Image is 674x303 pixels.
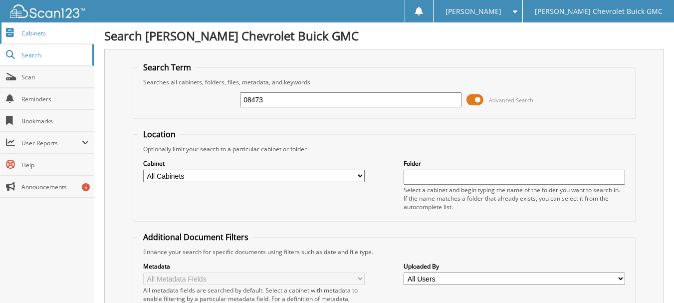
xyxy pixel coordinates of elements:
label: Folder [404,159,625,168]
div: Select a cabinet and begin typing the name of the folder you want to search in. If the name match... [404,186,625,211]
span: Help [21,161,89,169]
span: Reminders [21,95,89,103]
div: 5 [82,183,90,191]
span: Bookmarks [21,117,89,125]
label: Metadata [143,262,365,271]
span: Search [21,51,87,59]
img: scan123-logo-white.svg [10,4,85,18]
div: Searches all cabinets, folders, files, metadata, and keywords [138,78,630,86]
span: [PERSON_NAME] Chevrolet Buick GMC [535,8,663,14]
span: Advanced Search [489,96,533,104]
legend: Search Term [138,62,196,73]
span: User Reports [21,139,82,147]
span: Announcements [21,183,89,191]
h1: Search [PERSON_NAME] Chevrolet Buick GMC [104,27,664,44]
label: Uploaded By [404,262,625,271]
label: Cabinet [143,159,365,168]
span: [PERSON_NAME] [446,8,501,14]
span: Cabinets [21,29,89,37]
legend: Additional Document Filters [138,232,253,243]
div: Enhance your search for specific documents using filters such as date and file type. [138,248,630,256]
span: Scan [21,73,89,81]
legend: Location [138,129,181,140]
div: Optionally limit your search to a particular cabinet or folder [138,145,630,153]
